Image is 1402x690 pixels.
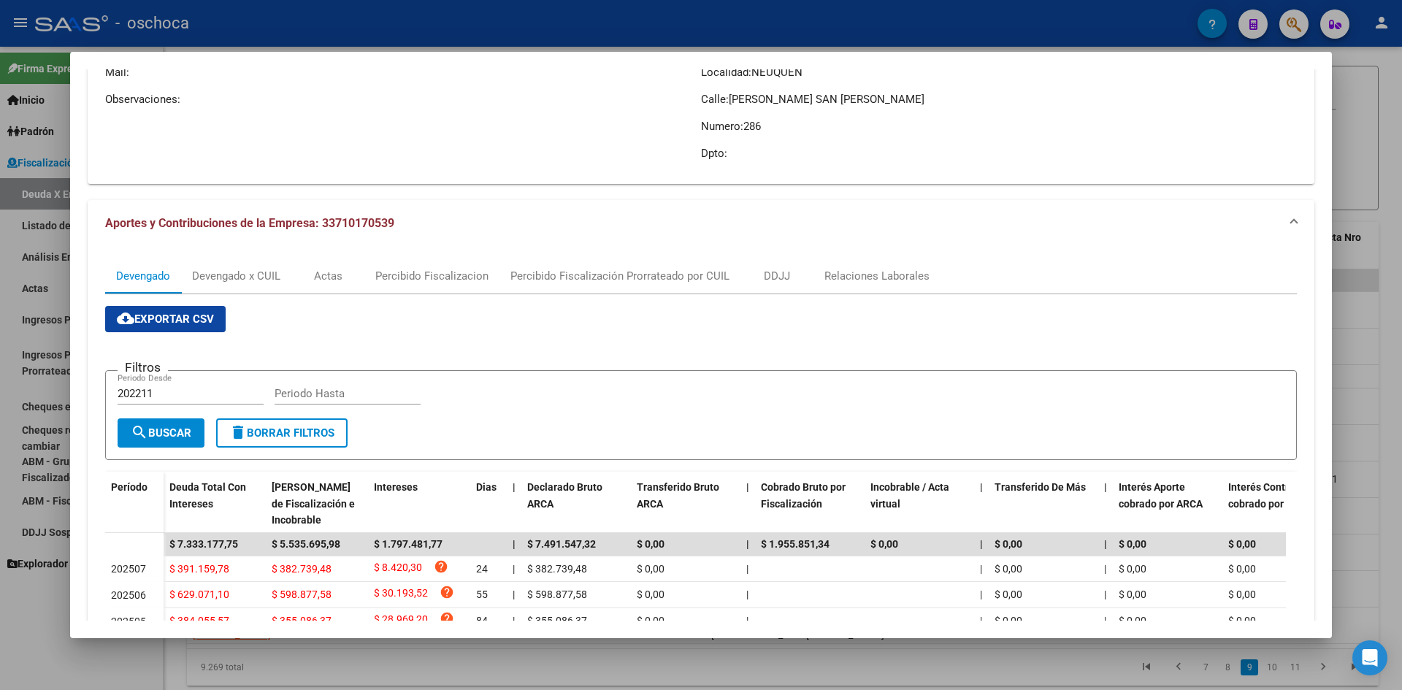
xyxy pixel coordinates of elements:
div: Devengado x CUIL [192,268,280,284]
span: 24 [476,563,488,575]
button: Borrar Filtros [216,418,348,448]
span: $ 5.535.695,98 [272,538,340,550]
span: $ 355.086,37 [527,615,587,626]
span: Incobrable / Acta virtual [870,481,949,510]
span: 202505 [111,616,146,627]
span: Período [111,481,148,493]
datatable-header-cell: | [740,472,755,536]
span: | [980,615,982,626]
span: $ 0,00 [995,589,1022,600]
mat-icon: cloud_download [117,310,134,327]
span: $ 598.877,58 [527,589,587,600]
span: 202506 [111,589,146,601]
i: help [440,585,454,599]
h3: Filtros [118,359,168,375]
span: $ 384.055,57 [169,615,229,626]
span: | [746,563,748,575]
span: $ 0,00 [1228,589,1256,600]
p: Localidad: [701,64,1297,80]
span: [PERSON_NAME] SAN [PERSON_NAME] [729,93,924,106]
span: $ 30.193,52 [374,585,428,605]
span: $ 382.739,48 [272,563,332,575]
span: $ 629.071,10 [169,589,229,600]
span: | [746,538,749,550]
span: $ 355.086,37 [272,615,332,626]
p: Mail: [105,64,701,80]
span: | [980,563,982,575]
datatable-header-cell: Intereses [368,472,470,536]
span: $ 382.739,48 [527,563,587,575]
mat-icon: delete [229,423,247,441]
span: $ 0,00 [995,615,1022,626]
span: $ 0,00 [995,563,1022,575]
span: | [746,615,748,626]
span: $ 0,00 [1228,563,1256,575]
span: $ 0,00 [995,538,1022,550]
span: | [1104,563,1106,575]
datatable-header-cell: | [1098,472,1113,536]
span: Cobrado Bruto por Fiscalización [761,481,846,510]
datatable-header-cell: | [974,472,989,536]
span: 55 [476,589,488,600]
i: help [440,611,454,626]
span: $ 8.420,30 [374,559,422,579]
div: Percibido Fiscalización Prorrateado por CUIL [510,268,729,284]
span: NEUQUEN [751,66,802,79]
mat-expansion-panel-header: Aportes y Contribuciones de la Empresa: 33710170539 [88,200,1314,247]
span: | [1104,615,1106,626]
span: 84 [476,615,488,626]
span: $ 7.491.547,32 [527,538,596,550]
span: | [980,589,982,600]
span: | [513,563,515,575]
span: | [980,538,983,550]
span: $ 1.797.481,77 [374,538,443,550]
span: | [746,589,748,600]
span: | [1104,538,1107,550]
span: Buscar [131,426,191,440]
datatable-header-cell: Declarado Bruto ARCA [521,472,631,536]
span: 202507 [111,563,146,575]
span: Dias [476,481,497,493]
datatable-header-cell: Transferido De Más [989,472,1098,536]
span: Interés Aporte cobrado por ARCA [1119,481,1203,510]
div: 33710170539 -TYLPA S. A. [88,26,1314,184]
span: Deuda Total Con Intereses [169,481,246,510]
button: Buscar [118,418,204,448]
span: Interés Contribución cobrado por ARCA [1228,481,1323,510]
datatable-header-cell: Deuda Total Con Intereses [164,472,266,536]
datatable-header-cell: Deuda Bruta Neto de Fiscalización e Incobrable [266,472,368,536]
span: $ 0,00 [1119,589,1146,600]
span: | [1104,481,1107,493]
div: DDJJ [764,268,790,284]
datatable-header-cell: Interés Contribución cobrado por ARCA [1222,472,1332,536]
mat-icon: search [131,423,148,441]
span: $ 0,00 [1119,563,1146,575]
span: $ 0,00 [637,589,664,600]
datatable-header-cell: Transferido Bruto ARCA [631,472,740,536]
button: Exportar CSV [105,306,226,332]
p: Observaciones: [105,91,701,107]
datatable-header-cell: | [507,472,521,536]
span: $ 0,00 [1119,615,1146,626]
datatable-header-cell: Incobrable / Acta virtual [865,472,974,536]
datatable-header-cell: Dias [470,472,507,536]
div: Open Intercom Messenger [1352,640,1387,675]
span: Borrar Filtros [229,426,334,440]
datatable-header-cell: Interés Aporte cobrado por ARCA [1113,472,1222,536]
span: $ 0,00 [637,563,664,575]
span: $ 0,00 [1228,615,1256,626]
span: $ 7.333.177,75 [169,538,238,550]
span: $ 1.955.851,34 [761,538,830,550]
div: Relaciones Laborales [824,268,930,284]
span: $ 0,00 [870,538,898,550]
span: | [1104,589,1106,600]
span: $ 28.969,20 [374,611,428,631]
span: | [513,538,516,550]
span: | [513,615,515,626]
span: Intereses [374,481,418,493]
div: Devengado [116,268,170,284]
span: Exportar CSV [117,313,214,326]
span: $ 0,00 [637,615,664,626]
p: Calle: [701,91,1297,107]
div: Percibido Fiscalizacion [375,268,489,284]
